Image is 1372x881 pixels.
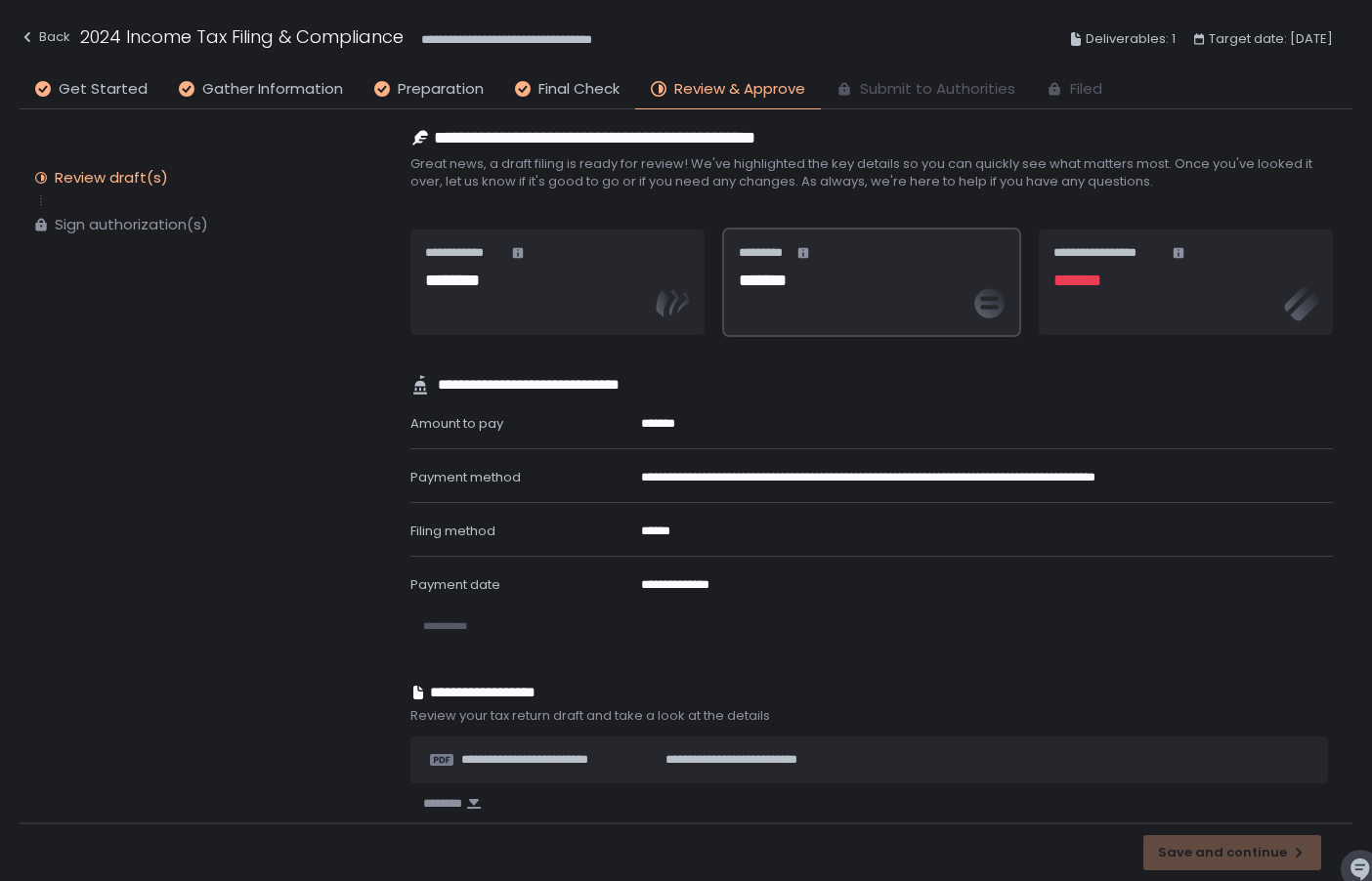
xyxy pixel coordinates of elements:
[1086,27,1176,51] span: Deliverables: 1
[538,78,620,101] span: Final Check
[410,468,521,486] span: Payment method
[674,78,805,101] span: Review & Approve
[202,78,343,101] span: Gather Information
[410,155,1333,190] span: Great news, a draft filing is ready for review! We've highlighted the key details so you can quic...
[1070,78,1102,101] span: Filed
[410,522,495,540] span: Filing method
[410,707,1333,725] span: Review your tax return draft and take a look at the details
[398,78,484,101] span: Preparation
[1209,27,1333,51] span: Target date: [DATE]
[20,23,70,56] button: Back
[55,215,208,234] div: Sign authorization(s)
[20,25,70,49] div: Back
[55,168,168,188] div: Review draft(s)
[860,78,1015,101] span: Submit to Authorities
[80,23,404,50] h1: 2024 Income Tax Filing & Compliance
[410,575,500,594] span: Payment date
[59,78,148,101] span: Get Started
[410,414,503,433] span: Amount to pay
